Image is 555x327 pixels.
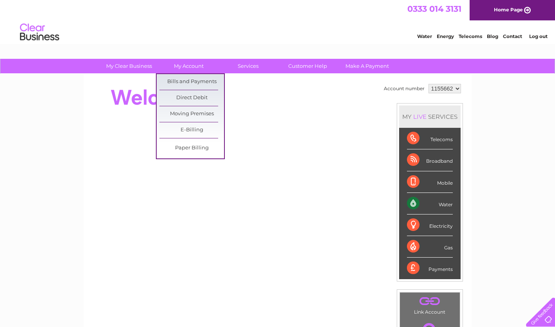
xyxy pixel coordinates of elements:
a: 0333 014 3131 [407,4,461,14]
a: Blog [487,33,498,39]
a: Make A Payment [335,59,400,73]
td: Account number [382,82,427,95]
div: Broadband [407,149,453,171]
a: E-Billing [159,122,224,138]
img: logo.png [20,20,60,44]
a: . [402,294,458,308]
div: Gas [407,236,453,258]
div: LIVE [412,113,428,120]
a: Bills and Payments [159,74,224,90]
a: My Clear Business [97,59,161,73]
a: Customer Help [275,59,340,73]
a: Log out [529,33,548,39]
a: Moving Premises [159,106,224,122]
div: Mobile [407,171,453,193]
a: Paper Billing [159,140,224,156]
div: Payments [407,258,453,279]
a: Direct Debit [159,90,224,106]
div: Electricity [407,214,453,236]
div: MY SERVICES [399,105,461,128]
a: Energy [437,33,454,39]
a: My Account [156,59,221,73]
a: Water [417,33,432,39]
div: Telecoms [407,128,453,149]
div: Water [407,193,453,214]
a: Contact [503,33,522,39]
a: Services [216,59,280,73]
a: Telecoms [459,33,482,39]
td: Link Account [400,292,460,317]
div: Clear Business is a trading name of Verastar Limited (registered in [GEOGRAPHIC_DATA] No. 3667643... [93,4,463,38]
